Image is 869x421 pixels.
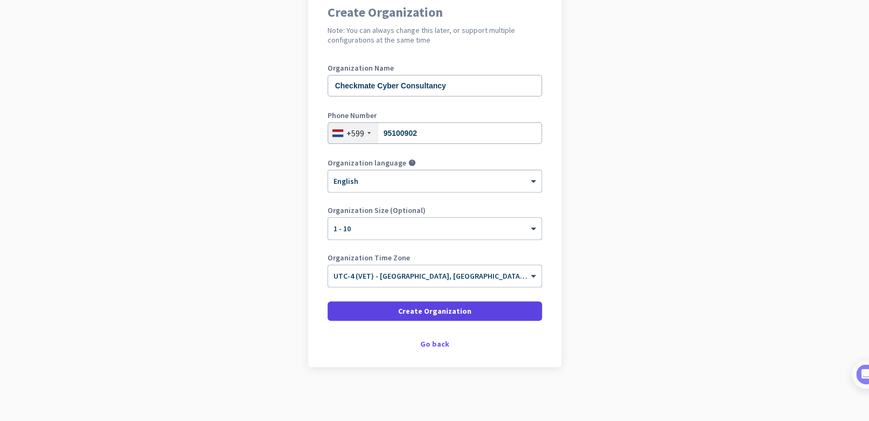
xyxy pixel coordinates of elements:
label: Organization Name [328,64,542,72]
input: What is the name of your organization? [328,75,542,96]
label: Organization Size (Optional) [328,206,542,214]
div: +599 [346,128,364,139]
span: Create Organization [398,306,471,316]
button: Create Organization [328,301,542,321]
label: Organization language [328,159,406,167]
label: Phone Number [328,112,542,119]
input: 715 1234 [328,122,542,144]
h2: Note: You can always change this later, or support multiple configurations at the same time [328,25,542,45]
h1: Create Organization [328,6,542,19]
div: Go back [328,340,542,348]
i: help [408,159,416,167]
label: Organization Time Zone [328,254,542,261]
